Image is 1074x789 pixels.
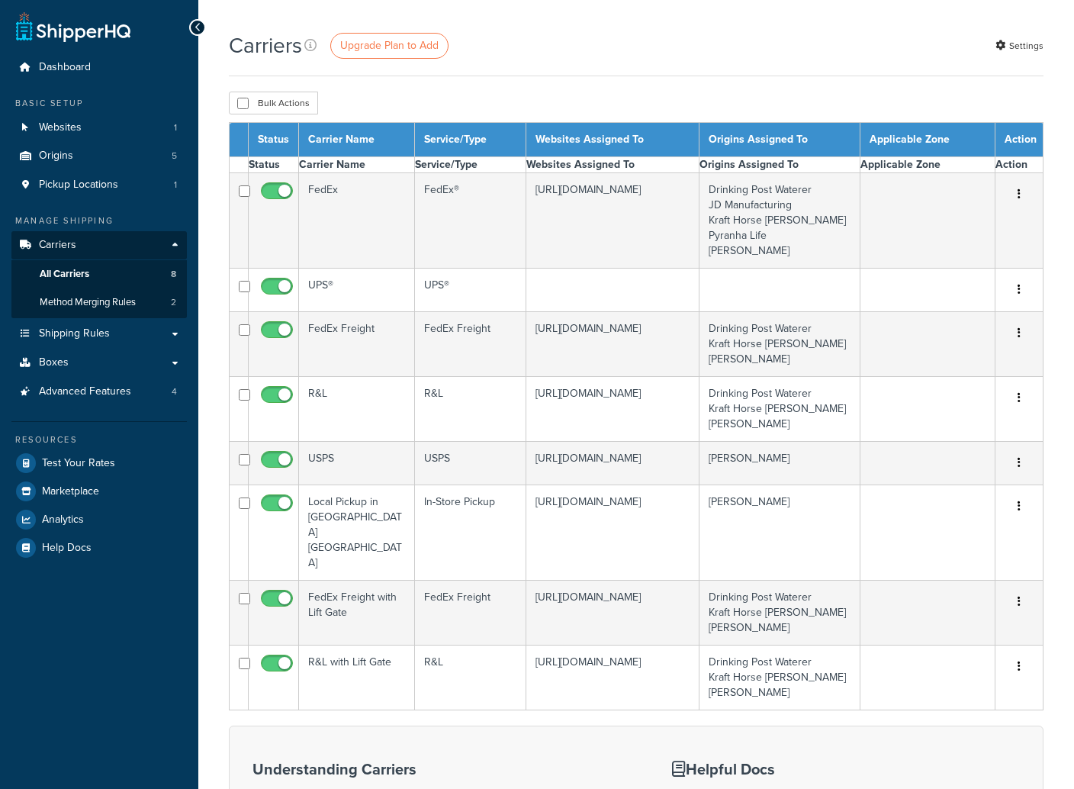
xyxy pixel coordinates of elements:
[11,171,187,199] a: Pickup Locations 1
[699,485,860,581] td: [PERSON_NAME]
[11,449,187,477] a: Test Your Rates
[299,377,415,442] td: R&L
[39,61,91,74] span: Dashboard
[526,157,699,173] th: Websites Assigned To
[415,312,526,377] td: FedEx Freight
[526,123,699,157] th: Websites Assigned To
[699,442,860,485] td: [PERSON_NAME]
[860,123,995,157] th: Applicable Zone
[415,442,526,485] td: USPS
[299,485,415,581] td: Local Pickup in [GEOGRAPHIC_DATA] [GEOGRAPHIC_DATA]
[42,457,115,470] span: Test Your Rates
[42,542,92,555] span: Help Docs
[11,349,187,377] a: Boxes
[699,377,860,442] td: Drinking Post Waterer Kraft Horse [PERSON_NAME] [PERSON_NAME]
[42,514,84,527] span: Analytics
[40,268,89,281] span: All Carriers
[172,150,177,163] span: 5
[11,231,187,259] a: Carriers
[11,288,187,317] a: Method Merging Rules 2
[39,356,69,369] span: Boxes
[11,142,187,170] a: Origins 5
[699,646,860,710] td: Drinking Post Waterer Kraft Horse [PERSON_NAME] [PERSON_NAME]
[11,506,187,533] a: Analytics
[11,97,187,110] div: Basic Setup
[40,296,136,309] span: Method Merging Rules
[526,377,699,442] td: [URL][DOMAIN_NAME]
[699,123,860,157] th: Origins Assigned To
[11,260,187,288] li: All Carriers
[11,288,187,317] li: Method Merging Rules
[11,142,187,170] li: Origins
[229,31,302,60] h1: Carriers
[415,157,526,173] th: Service/Type
[299,442,415,485] td: USPS
[526,173,699,269] td: [URL][DOMAIN_NAME]
[42,485,99,498] span: Marketplace
[11,534,187,562] a: Help Docs
[526,646,699,710] td: [URL][DOMAIN_NAME]
[249,123,299,157] th: Status
[415,646,526,710] td: R&L
[995,157,1043,173] th: Action
[11,214,187,227] div: Manage Shipping
[11,320,187,348] a: Shipping Rules
[995,35,1043,56] a: Settings
[39,150,73,163] span: Origins
[174,179,177,192] span: 1
[299,123,415,157] th: Carrier Name
[340,37,439,53] span: Upgrade Plan to Add
[299,581,415,646] td: FedEx Freight with Lift Gate
[415,377,526,442] td: R&L
[415,123,526,157] th: Service/Type
[11,378,187,406] a: Advanced Features 4
[39,385,131,398] span: Advanced Features
[11,114,187,142] a: Websites 1
[526,485,699,581] td: [URL][DOMAIN_NAME]
[11,433,187,446] div: Resources
[249,157,299,173] th: Status
[299,646,415,710] td: R&L with Lift Gate
[252,761,634,778] h3: Understanding Carriers
[330,33,449,59] a: Upgrade Plan to Add
[11,260,187,288] a: All Carriers 8
[171,268,176,281] span: 8
[39,327,110,340] span: Shipping Rules
[11,171,187,199] li: Pickup Locations
[11,478,187,505] a: Marketplace
[11,378,187,406] li: Advanced Features
[995,123,1043,157] th: Action
[415,269,526,312] td: UPS®
[39,121,82,134] span: Websites
[526,581,699,646] td: [URL][DOMAIN_NAME]
[415,173,526,269] td: FedEx®
[699,581,860,646] td: Drinking Post Waterer Kraft Horse [PERSON_NAME] [PERSON_NAME]
[299,173,415,269] td: FedEx
[11,114,187,142] li: Websites
[672,761,871,778] h3: Helpful Docs
[415,485,526,581] td: In-Store Pickup
[229,92,318,114] button: Bulk Actions
[39,239,76,252] span: Carriers
[11,231,187,318] li: Carriers
[699,157,860,173] th: Origins Assigned To
[299,157,415,173] th: Carrier Name
[526,312,699,377] td: [URL][DOMAIN_NAME]
[699,173,860,269] td: Drinking Post Waterer JD Manufacturing Kraft Horse [PERSON_NAME] Pyranha Life [PERSON_NAME]
[699,312,860,377] td: Drinking Post Waterer Kraft Horse [PERSON_NAME] [PERSON_NAME]
[171,296,176,309] span: 2
[172,385,177,398] span: 4
[526,442,699,485] td: [URL][DOMAIN_NAME]
[299,269,415,312] td: UPS®
[415,581,526,646] td: FedEx Freight
[174,121,177,134] span: 1
[16,11,130,42] a: ShipperHQ Home
[299,312,415,377] td: FedEx Freight
[11,53,187,82] a: Dashboard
